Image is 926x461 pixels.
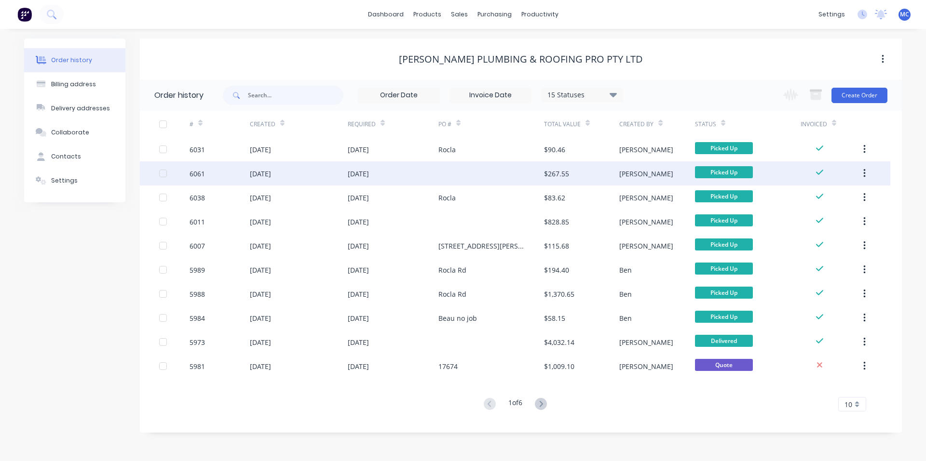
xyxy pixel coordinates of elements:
div: [STREET_ADDRESS][PERSON_NAME] [438,241,525,251]
div: Ben [619,289,632,299]
div: 6011 [190,217,205,227]
div: Status [695,111,801,137]
div: Invoiced [801,120,827,129]
div: Billing address [51,80,96,89]
span: Picked Up [695,263,753,275]
div: 5981 [190,361,205,371]
div: 6007 [190,241,205,251]
img: Factory [17,7,32,22]
div: 5984 [190,313,205,323]
div: Total Value [544,120,581,129]
div: 1 of 6 [508,397,522,411]
div: Collaborate [51,128,89,137]
div: [PERSON_NAME] [619,145,673,155]
div: $194.40 [544,265,569,275]
div: Rocla Rd [438,265,466,275]
div: [DATE] [348,265,369,275]
button: Settings [24,169,125,193]
div: Order history [51,56,92,65]
div: [DATE] [250,241,271,251]
button: Delivery addresses [24,96,125,120]
div: Rocla [438,193,456,203]
div: Required [348,120,376,129]
div: products [409,7,446,22]
div: 6038 [190,193,205,203]
div: [DATE] [348,193,369,203]
div: 5973 [190,337,205,347]
span: Picked Up [695,238,753,250]
div: Contacts [51,152,81,161]
div: [PERSON_NAME] [619,337,673,347]
div: Rocla Rd [438,289,466,299]
div: Total Value [544,111,619,137]
div: Rocla [438,145,456,155]
div: $83.62 [544,193,565,203]
div: Settings [51,176,78,185]
div: # [190,111,250,137]
div: [DATE] [250,265,271,275]
span: Picked Up [695,166,753,178]
span: Picked Up [695,142,753,154]
div: Created [250,111,348,137]
div: 15 Statuses [542,90,623,100]
div: [DATE] [250,145,271,155]
div: Beau no job [438,313,477,323]
button: Order history [24,48,125,72]
div: PO # [438,111,544,137]
span: MC [900,10,909,19]
div: [DATE] [250,217,271,227]
div: 5988 [190,289,205,299]
input: Order Date [358,88,439,103]
button: Billing address [24,72,125,96]
div: $4,032.14 [544,337,574,347]
div: [PERSON_NAME] [619,241,673,251]
div: $58.15 [544,313,565,323]
div: [DATE] [250,169,271,179]
div: $828.85 [544,217,569,227]
span: Quote [695,359,753,371]
div: $1,009.10 [544,361,574,371]
div: Delivery addresses [51,104,110,113]
input: Invoice Date [450,88,531,103]
span: Picked Up [695,214,753,226]
div: 17674 [438,361,458,371]
div: sales [446,7,473,22]
div: # [190,120,193,129]
div: [DATE] [348,313,369,323]
div: settings [814,7,850,22]
div: [PERSON_NAME] [619,217,673,227]
div: PO # [438,120,451,129]
div: [DATE] [250,313,271,323]
div: [DATE] [348,145,369,155]
div: Invoiced [801,111,861,137]
div: productivity [517,7,563,22]
div: [DATE] [348,361,369,371]
div: [PERSON_NAME] [619,169,673,179]
div: [DATE] [250,289,271,299]
div: [PERSON_NAME] [619,361,673,371]
div: [DATE] [250,193,271,203]
div: [DATE] [348,169,369,179]
span: Picked Up [695,190,753,202]
a: dashboard [363,7,409,22]
div: [DATE] [348,289,369,299]
div: [DATE] [348,337,369,347]
div: 6031 [190,145,205,155]
div: [DATE] [250,361,271,371]
button: Collaborate [24,120,125,145]
span: Picked Up [695,287,753,299]
div: [DATE] [250,337,271,347]
div: Ben [619,265,632,275]
div: $1,370.65 [544,289,574,299]
div: 6061 [190,169,205,179]
div: Created By [619,120,654,129]
button: Contacts [24,145,125,169]
div: Required [348,111,438,137]
div: Created [250,120,275,129]
div: [DATE] [348,241,369,251]
div: $115.68 [544,241,569,251]
button: Create Order [831,88,887,103]
div: [PERSON_NAME] [619,193,673,203]
span: 10 [844,399,852,409]
div: 5989 [190,265,205,275]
